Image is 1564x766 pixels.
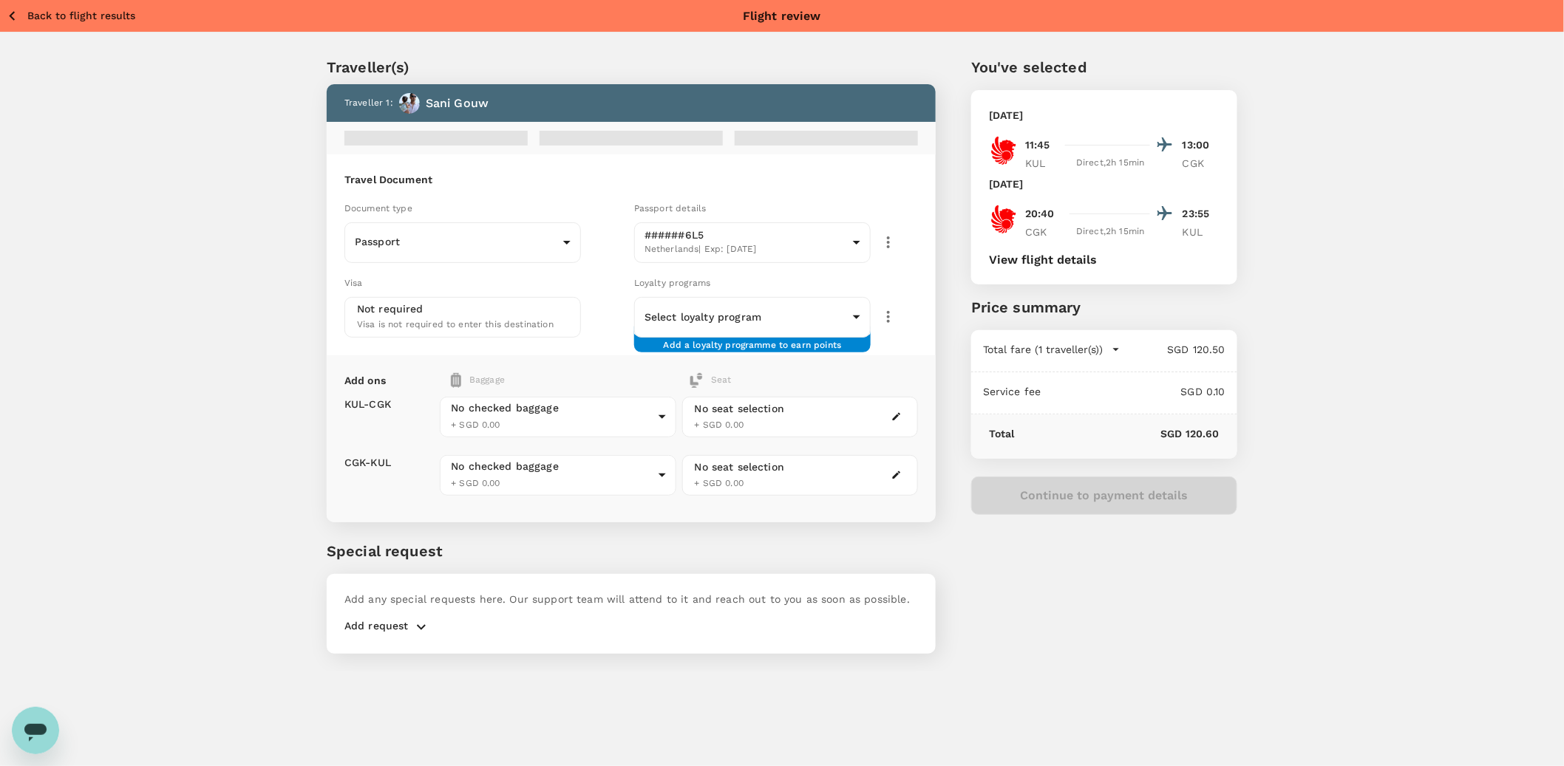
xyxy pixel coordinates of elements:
p: Flight review [743,7,821,25]
div: No checked baggage+ SGD 0.00 [440,397,676,437]
p: SGD 0.10 [1041,384,1225,399]
span: + SGD 0.00 [695,478,744,488]
div: Baggage [451,373,623,388]
p: 23:55 [1183,206,1220,222]
img: OD [989,205,1019,234]
button: Total fare (1 traveller(s)) [983,342,1121,357]
p: Total fare (1 traveller(s)) [983,342,1103,357]
span: + SGD 0.00 [451,420,500,430]
p: Special request [327,540,936,562]
div: Direct , 2h 15min [1071,156,1150,171]
span: Visa [344,278,363,288]
img: baggage-icon [689,373,704,388]
p: SGD 120.60 [1015,426,1220,441]
img: OD [989,136,1019,165]
span: Visa is not required to enter this destination [357,319,554,329]
span: Document type [344,203,412,213]
p: 11:45 [1025,137,1050,153]
p: [DATE] [989,177,1024,191]
span: Netherlands | Exp: [DATE] [645,242,847,257]
p: 13:00 [1183,137,1220,153]
p: Back to flight results [27,8,135,23]
p: ######6L5 [645,228,847,242]
div: No checked baggage [451,459,652,473]
div: Passport [344,224,581,261]
p: [DATE] [989,108,1024,123]
span: Passport details [634,203,706,213]
p: Add any special requests here. Our support team will attend to it and reach out to you as soon as... [344,592,918,606]
div: No checked baggage+ SGD 0.00 [440,455,676,496]
p: Price summary [971,296,1237,318]
span: + SGD 0.00 [451,478,500,488]
p: KUL - CGK [344,397,391,411]
p: You've selected [971,56,1237,78]
p: SGD 120.50 [1121,342,1225,357]
p: Add request [344,618,409,636]
p: Sani Gouw [426,95,489,112]
img: avatar-6695f0dd85a4d.png [399,93,420,114]
button: Back to flight results [6,7,135,25]
button: View flight details [989,253,1097,267]
p: Traveller(s) [327,56,936,78]
span: + SGD 0.00 [695,420,744,430]
div: No seat selection [695,401,785,417]
div: Direct , 2h 15min [1071,225,1150,239]
p: Traveller 1 : [344,96,393,111]
p: Service fee [983,384,1041,399]
iframe: Button to launch messaging window [12,707,59,754]
p: KUL [1025,156,1062,171]
p: CGK [1025,225,1062,239]
p: CGK [1183,156,1220,171]
div: ​ [634,298,871,335]
span: Add a loyalty programme to earn points [664,338,842,341]
div: Seat [689,373,732,388]
img: baggage-icon [451,373,461,388]
h6: Travel Document [344,172,918,188]
p: Total [989,426,1015,441]
div: No checked baggage [451,400,652,415]
div: ######6L5Netherlands| Exp: [DATE] [634,218,871,267]
span: Loyalty programs [634,278,710,288]
p: CGK - KUL [344,455,391,470]
p: Passport [355,234,557,249]
p: KUL [1183,225,1220,239]
p: 20:40 [1025,206,1055,222]
p: Add ons [344,373,386,388]
div: No seat selection [695,459,785,475]
p: Not required [357,301,424,316]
